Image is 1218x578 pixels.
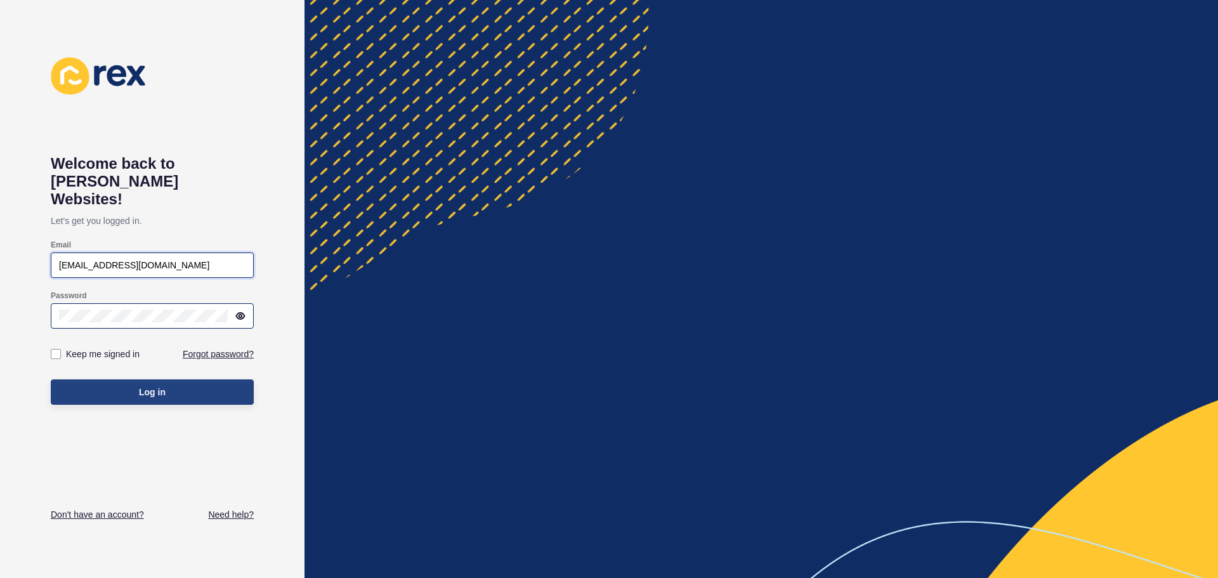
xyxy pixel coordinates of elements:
[208,508,254,521] a: Need help?
[59,259,246,272] input: e.g. name@company.com
[139,386,166,398] span: Log in
[51,155,254,208] h1: Welcome back to [PERSON_NAME] Websites!
[66,348,140,360] label: Keep me signed in
[51,240,71,250] label: Email
[51,508,144,521] a: Don't have an account?
[183,348,254,360] a: Forgot password?
[51,291,87,301] label: Password
[51,208,254,233] p: Let's get you logged in.
[51,379,254,405] button: Log in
